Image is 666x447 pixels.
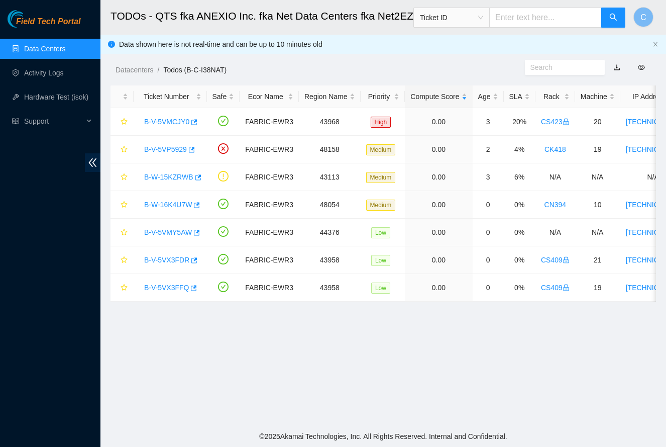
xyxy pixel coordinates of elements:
span: star [121,118,128,126]
a: B-V-5VP5929 [144,145,187,153]
span: read [12,118,19,125]
a: Activity Logs [24,69,64,77]
span: check-circle [218,282,229,292]
button: C [633,7,653,27]
td: 4% [504,136,535,163]
td: FABRIC-EWR3 [240,108,299,136]
a: Akamai TechnologiesField Tech Portal [8,18,80,31]
td: 43958 [299,274,361,302]
td: 0% [504,219,535,246]
span: Support [24,111,83,131]
td: N/A [535,163,575,191]
td: FABRIC-EWR3 [240,246,299,274]
a: Data Centers [24,45,65,53]
button: close [652,41,658,48]
td: 0.00 [405,108,472,136]
a: CS423lock [541,118,570,126]
button: search [601,8,625,28]
td: 0% [504,274,535,302]
span: High [371,117,391,128]
td: 44376 [299,219,361,246]
span: star [121,229,128,237]
a: B-V-5VMCJY0 [144,118,189,126]
td: 43968 [299,108,361,136]
span: Medium [366,200,396,211]
td: 20 [575,108,620,136]
td: FABRIC-EWR3 [240,136,299,163]
td: 3 [473,108,504,136]
td: 19 [575,136,620,163]
td: 21 [575,246,620,274]
button: star [116,252,128,268]
span: search [609,13,617,23]
td: FABRIC-EWR3 [240,219,299,246]
span: Low [371,227,390,238]
td: 3 [473,163,504,191]
td: N/A [575,163,620,191]
span: eye [638,64,645,71]
span: close-circle [218,143,229,154]
span: Medium [366,144,396,155]
button: star [116,280,128,296]
td: 10 [575,191,620,219]
a: B-V-5VX3FFQ [144,284,189,292]
span: Ticket ID [420,10,483,25]
footer: © 2025 Akamai Technologies, Inc. All Rights Reserved. Internal and Confidential. [100,426,666,447]
td: 0 [473,274,504,302]
td: 48054 [299,191,361,219]
td: FABRIC-EWR3 [240,163,299,191]
span: check-circle [218,116,229,126]
span: Low [371,283,390,294]
td: 43958 [299,246,361,274]
span: Field Tech Portal [16,17,80,27]
td: 6% [504,163,535,191]
a: download [613,63,620,71]
a: B-W-16K4U7W [144,201,192,209]
span: double-left [85,153,100,172]
span: lock [563,284,570,291]
a: CS409lock [541,284,570,292]
a: B-V-5VX3FDR [144,256,189,264]
td: FABRIC-EWR3 [240,274,299,302]
td: 48158 [299,136,361,163]
td: 2 [473,136,504,163]
span: lock [563,256,570,263]
td: 0.00 [405,136,472,163]
img: Akamai Technologies [8,10,51,28]
span: exclamation-circle [218,171,229,182]
td: N/A [535,219,575,246]
span: star [121,173,128,182]
td: 20% [504,108,535,136]
button: star [116,169,128,185]
a: Todos (B-C-I38NAT) [163,66,227,74]
button: star [116,114,128,130]
span: / [157,66,159,74]
td: 0.00 [405,274,472,302]
td: N/A [575,219,620,246]
td: 0% [504,191,535,219]
td: 0 [473,191,504,219]
span: check-circle [218,199,229,209]
input: Enter text here... [489,8,602,28]
a: B-W-15KZRWB [144,173,193,181]
td: 0.00 [405,219,472,246]
span: check-circle [218,226,229,237]
span: star [121,284,128,292]
td: 0 [473,246,504,274]
td: 0% [504,246,535,274]
button: star [116,224,128,240]
td: 0.00 [405,246,472,274]
td: 43113 [299,163,361,191]
button: star [116,141,128,157]
a: B-V-5VMY5AW [144,228,192,236]
a: Datacenters [116,66,153,74]
a: CK418 [544,145,566,153]
button: download [606,59,628,75]
a: CN394 [544,201,567,209]
span: star [121,146,128,154]
td: 19 [575,274,620,302]
input: Search [530,62,592,73]
span: star [121,256,128,264]
span: Low [371,255,390,266]
a: Hardware Test (isok) [24,93,88,101]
